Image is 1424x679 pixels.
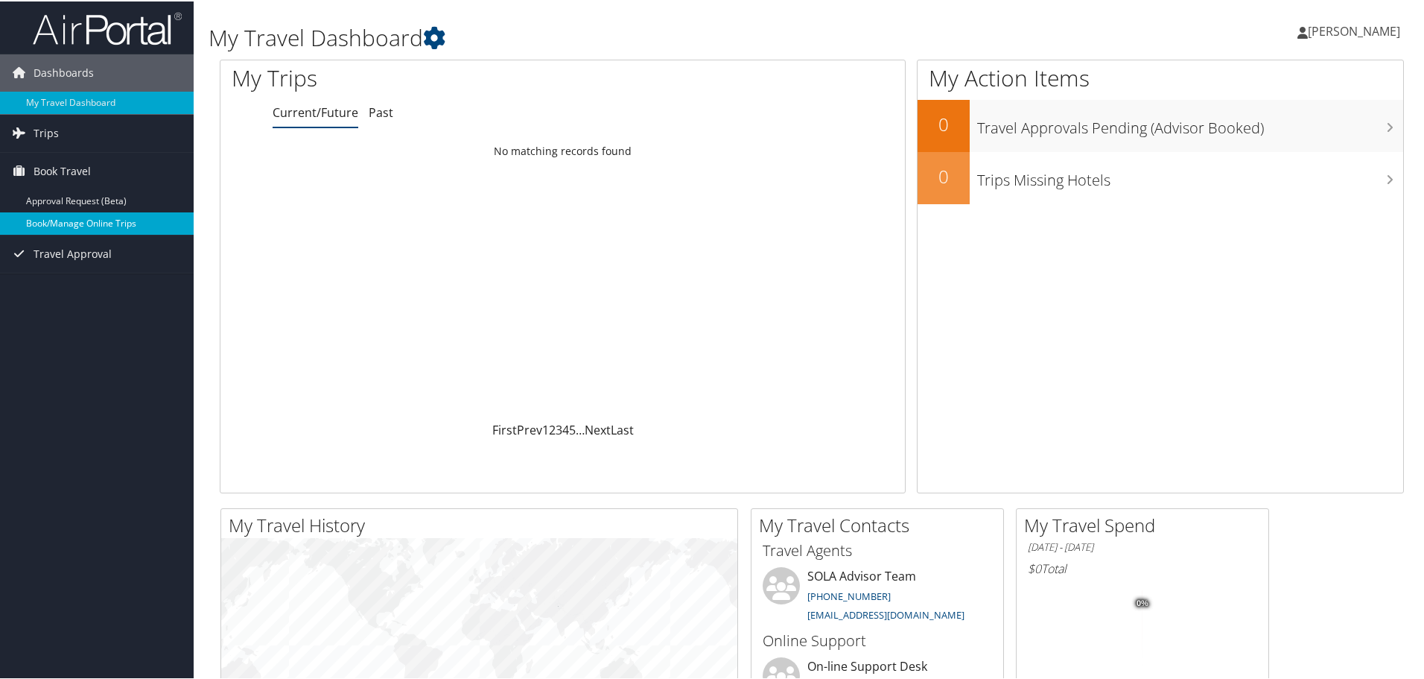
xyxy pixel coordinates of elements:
[34,53,94,90] span: Dashboards
[1028,559,1257,575] h6: Total
[918,162,970,188] h2: 0
[34,234,112,271] span: Travel Approval
[273,103,358,119] a: Current/Future
[34,151,91,189] span: Book Travel
[517,420,542,437] a: Prev
[1308,22,1400,38] span: [PERSON_NAME]
[1297,7,1415,52] a: [PERSON_NAME]
[492,420,517,437] a: First
[763,629,992,650] h3: Online Support
[807,588,891,601] a: [PHONE_NUMBER]
[229,511,737,537] h2: My Travel History
[611,420,634,437] a: Last
[1028,559,1041,575] span: $0
[569,420,576,437] a: 5
[232,61,608,92] h1: My Trips
[763,539,992,560] h3: Travel Agents
[1024,511,1268,537] h2: My Travel Spend
[759,511,1003,537] h2: My Travel Contacts
[209,21,1013,52] h1: My Travel Dashboard
[585,420,611,437] a: Next
[34,113,59,151] span: Trips
[556,420,562,437] a: 3
[220,136,905,163] td: No matching records found
[977,161,1403,189] h3: Trips Missing Hotels
[33,10,182,45] img: airportal-logo.png
[549,420,556,437] a: 2
[918,61,1403,92] h1: My Action Items
[576,420,585,437] span: …
[977,109,1403,137] h3: Travel Approvals Pending (Advisor Booked)
[918,151,1403,203] a: 0Trips Missing Hotels
[1028,539,1257,553] h6: [DATE] - [DATE]
[807,607,964,620] a: [EMAIL_ADDRESS][DOMAIN_NAME]
[755,566,999,627] li: SOLA Advisor Team
[918,110,970,136] h2: 0
[1137,598,1148,607] tspan: 0%
[918,98,1403,151] a: 0Travel Approvals Pending (Advisor Booked)
[369,103,393,119] a: Past
[562,420,569,437] a: 4
[542,420,549,437] a: 1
